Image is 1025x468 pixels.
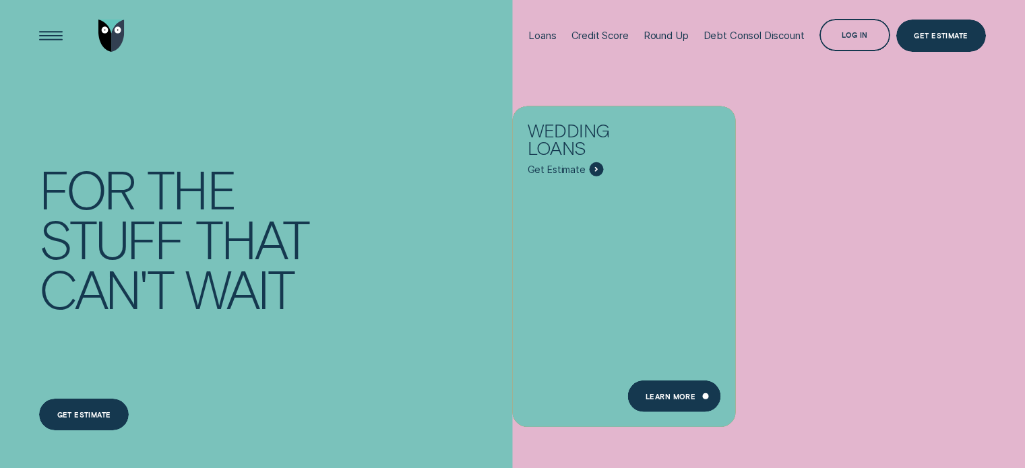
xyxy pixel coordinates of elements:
[528,164,586,176] span: Get Estimate
[39,399,129,431] a: Get estimate
[704,30,805,42] div: Debt Consol Discount
[39,164,314,312] h4: For the stuff that can't wait
[98,20,125,52] img: Wisr
[628,380,721,413] a: Learn more
[571,30,629,42] div: Credit Score
[644,30,689,42] div: Round Up
[35,20,67,52] button: Open Menu
[819,19,891,51] button: Log in
[528,121,670,162] div: Wedding Loans
[896,20,986,52] a: Get Estimate
[528,30,556,42] div: Loans
[513,106,736,418] a: Wedding Loans - Learn more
